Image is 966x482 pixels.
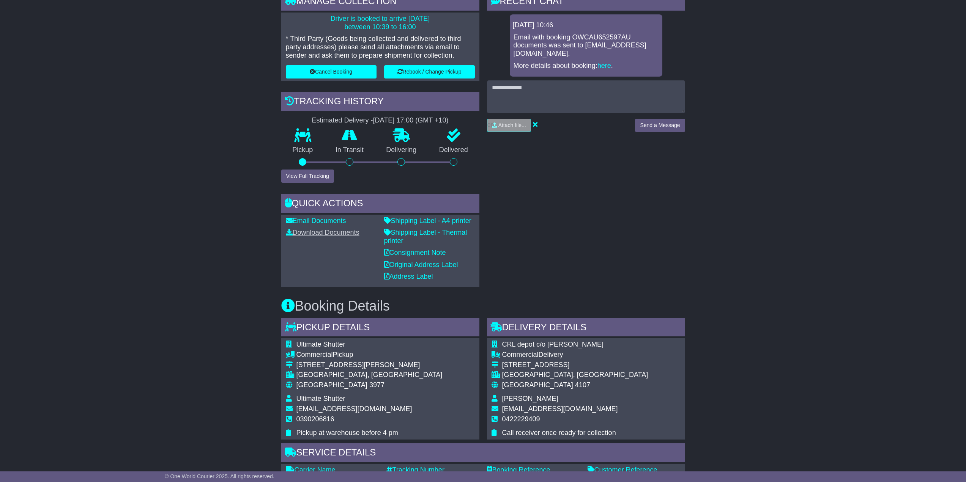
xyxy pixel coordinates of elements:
span: CRL depot c/o [PERSON_NAME] [502,341,604,348]
p: More details about booking: . [514,62,659,70]
div: Service Details [281,443,685,464]
span: Commercial [502,351,539,358]
p: In Transit [324,146,375,154]
a: Download Documents [286,229,359,236]
p: Pickup [281,146,325,154]
div: [DATE] 17:00 (GMT +10) [373,116,449,125]
div: [STREET_ADDRESS][PERSON_NAME] [296,361,443,369]
span: Commercial [296,351,333,358]
div: Delivery [502,351,648,359]
a: Shipping Label - Thermal printer [384,229,467,245]
div: Tracking Number [386,466,479,474]
span: [GEOGRAPHIC_DATA] [502,381,573,389]
button: Cancel Booking [286,65,377,79]
div: Customer Reference [588,466,681,474]
p: Email with booking OWCAU652597AU documents was sent to [EMAIL_ADDRESS][DOMAIN_NAME]. [514,33,659,58]
a: Consignment Note [384,249,446,256]
span: 0422229409 [502,415,540,423]
p: Delivered [428,146,479,154]
p: Delivering [375,146,428,154]
span: Call receiver once ready for collection [502,429,616,436]
span: 3977 [369,381,385,389]
span: Ultimate Shutter [296,341,345,348]
div: Pickup Details [281,318,479,339]
span: [EMAIL_ADDRESS][DOMAIN_NAME] [296,405,412,413]
div: [GEOGRAPHIC_DATA], [GEOGRAPHIC_DATA] [502,371,648,379]
a: Original Address Label [384,261,458,268]
div: [DATE] 10:46 [513,21,659,30]
span: [GEOGRAPHIC_DATA] [296,381,367,389]
a: Email Documents [286,217,346,225]
span: Ultimate Shutter [296,395,345,402]
div: Tracking history [281,92,479,113]
button: View Full Tracking [281,170,334,183]
span: © One World Courier 2025. All rights reserved. [165,473,274,479]
span: Pickup at warehouse before 4 pm [296,429,398,436]
div: Pickup [296,351,443,359]
div: [GEOGRAPHIC_DATA], [GEOGRAPHIC_DATA] [296,371,443,379]
p: * Third Party (Goods being collected and delivered to third party addresses) please send all atta... [286,35,475,60]
a: Address Label [384,273,433,280]
h3: Booking Details [281,298,685,314]
div: Estimated Delivery - [281,116,479,125]
span: [EMAIL_ADDRESS][DOMAIN_NAME] [502,405,618,413]
span: [PERSON_NAME] [502,395,558,402]
button: Rebook / Change Pickup [384,65,475,79]
div: Carrier Name [286,466,379,474]
div: Booking Reference [487,466,580,474]
span: 4107 [575,381,590,389]
span: 0390206816 [296,415,334,423]
button: Send a Message [635,119,685,132]
div: [STREET_ADDRESS] [502,361,648,369]
div: Delivery Details [487,318,685,339]
div: Quick Actions [281,194,479,215]
a: here [597,62,611,69]
p: Driver is booked to arrive [DATE] between 10:39 to 16:00 [286,15,475,31]
a: Shipping Label - A4 printer [384,217,471,225]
